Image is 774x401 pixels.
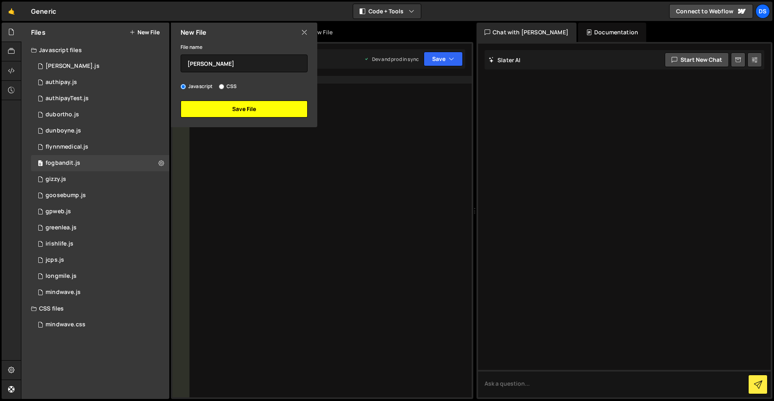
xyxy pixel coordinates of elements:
[31,28,46,37] h2: Files
[46,143,88,151] div: flynnmedical.js
[38,161,43,167] span: 0
[46,208,71,215] div: gpweb.js
[2,2,21,21] a: 🤙
[31,139,169,155] div: 12376/45643.js
[755,4,770,19] a: DS
[46,289,81,296] div: mindwave.js
[31,90,169,107] div: 12376/42420.js
[31,171,169,187] div: 12376/30025.js
[31,58,169,74] div: 12376/29910.js
[46,63,100,70] div: [PERSON_NAME].js
[46,224,77,231] div: greenlea.js
[31,155,169,171] div: 12376/45889.js
[46,111,79,118] div: dubortho.js
[46,240,73,248] div: irishlife.js
[181,55,308,72] input: Name
[21,300,169,317] div: CSS files
[302,28,336,36] div: New File
[31,317,169,333] div: 12376/39542.css
[46,127,81,134] div: dunboyne.js
[219,82,237,90] label: CSS
[181,82,213,90] label: Javascript
[476,23,576,42] div: Chat with [PERSON_NAME]
[353,4,421,19] button: Code + Tools
[31,252,169,268] div: 12376/44913.js
[46,321,85,328] div: mindwave.css
[489,56,521,64] h2: Slater AI
[31,107,169,123] div: 12376/35591.js
[665,52,729,67] button: Start new chat
[181,101,308,118] button: Save File
[46,192,86,199] div: goosebump.js
[31,74,169,90] div: 12376/40721.js
[31,6,56,16] div: Generic
[31,284,169,300] div: 12376/39541.js
[669,4,753,19] a: Connect to Webflow
[219,84,224,89] input: CSS
[129,29,160,36] button: New File
[46,256,64,264] div: jcps.js
[181,84,186,89] input: Javascript
[578,23,646,42] div: Documentation
[31,268,169,284] div: 12376/30027.js
[46,160,80,167] div: fogbandit.js
[181,28,206,37] h2: New File
[31,236,169,252] div: 12376/30286.js
[424,52,463,66] button: Save
[46,95,89,102] div: authipayTest.js
[46,273,77,280] div: longmile.js
[46,176,66,183] div: gizzy.js
[21,42,169,58] div: Javascript files
[181,43,202,51] label: File name
[31,187,169,204] div: 12376/40096.js
[31,220,169,236] div: 12376/32436.js
[31,123,169,139] div: 12376/30028.js
[364,56,419,63] div: Dev and prod in sync
[31,204,169,220] div: 12376/36607.js
[46,79,77,86] div: authipay.js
